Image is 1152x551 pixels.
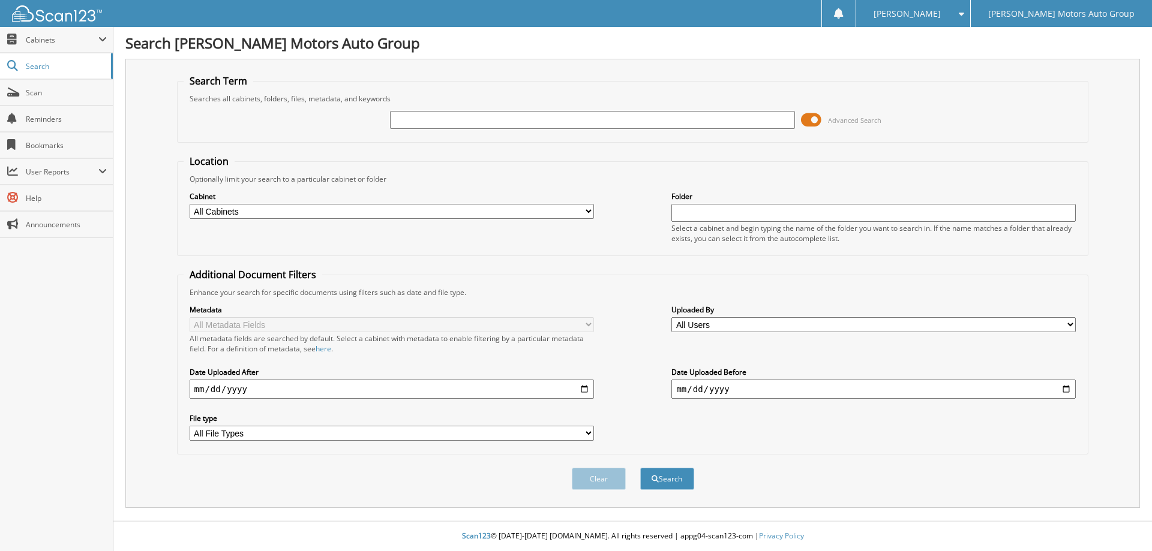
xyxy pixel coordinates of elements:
[190,191,594,201] label: Cabinet
[671,367,1076,377] label: Date Uploaded Before
[988,10,1135,17] span: [PERSON_NAME] Motors Auto Group
[26,61,105,71] span: Search
[671,223,1076,243] div: Select a cabinet and begin typing the name of the folder you want to search in. If the name match...
[190,367,594,377] label: Date Uploaded After
[759,531,804,541] a: Privacy Policy
[26,114,107,124] span: Reminders
[26,167,98,177] span: User Reports
[190,413,594,423] label: File type
[462,531,491,541] span: Scan123
[26,88,107,98] span: Scan
[26,219,107,230] span: Announcements
[184,174,1082,184] div: Optionally limit your search to a particular cabinet or folder
[828,116,881,125] span: Advanced Search
[190,380,594,399] input: start
[671,380,1076,399] input: end
[26,193,107,203] span: Help
[671,305,1076,315] label: Uploaded By
[184,287,1082,297] div: Enhance your search for specific documents using filters such as date and file type.
[572,468,626,490] button: Clear
[640,468,694,490] button: Search
[671,191,1076,201] label: Folder
[190,333,594,354] div: All metadata fields are searched by default. Select a cabinet with metadata to enable filtering b...
[184,155,235,168] legend: Location
[184,94,1082,104] div: Searches all cabinets, folders, files, metadata, and keywords
[26,140,107,150] span: Bookmarks
[184,268,322,281] legend: Additional Document Filters
[26,35,98,45] span: Cabinets
[190,305,594,315] label: Metadata
[316,344,331,354] a: here
[125,33,1140,53] h1: Search [PERSON_NAME] Motors Auto Group
[113,522,1152,551] div: © [DATE]-[DATE] [DOMAIN_NAME]. All rights reserved | appg04-scan123-com |
[184,74,253,88] legend: Search Term
[874,10,941,17] span: [PERSON_NAME]
[12,5,102,22] img: scan123-logo-white.svg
